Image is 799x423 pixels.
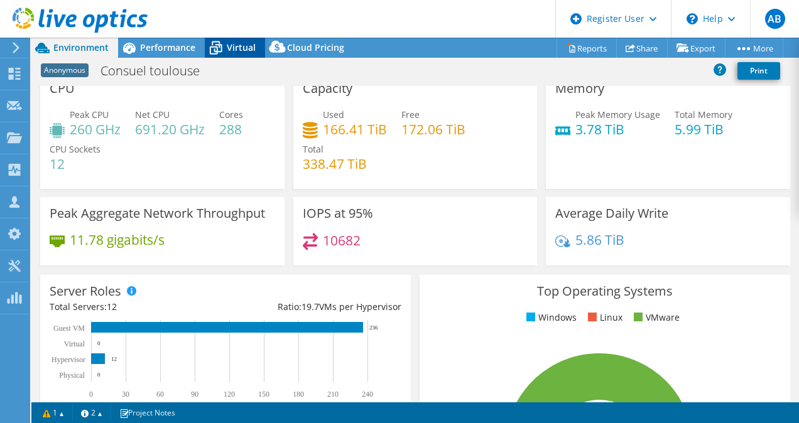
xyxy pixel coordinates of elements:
[293,390,304,399] text: 180
[122,390,129,399] text: 30
[575,109,660,120] span: Peak Memory Usage
[64,340,85,348] text: Virtual
[50,82,75,95] h3: CPU
[555,206,668,220] h3: Average Daily Write
[631,311,680,324] li: VMware
[667,38,726,58] a: Export
[303,206,373,220] h3: IOPS at 95%
[369,324,378,331] text: 236
[429,284,781,298] h3: Top Operating Systems
[111,356,117,362] text: 12
[156,390,164,399] text: 60
[303,143,323,155] span: Total
[323,109,344,120] span: Used
[50,206,265,220] h3: Peak Aggregate Network Throughput
[219,109,243,120] span: Cores
[97,372,101,378] text: 0
[191,390,198,399] text: 90
[557,38,617,58] a: Reports
[53,324,85,333] text: Guest VM
[107,301,117,313] span: 12
[675,122,732,136] h4: 5.99 TiB
[401,109,420,120] span: Free
[50,300,226,314] div: Total Servers:
[52,355,85,364] text: Hypervisor
[287,41,344,53] span: Cloud Pricing
[555,82,604,95] h3: Memory
[675,109,732,120] span: Total Memory
[303,157,367,171] h4: 338.47 TiB
[585,311,622,324] li: Linux
[737,62,780,80] a: Print
[765,9,785,29] span: AB
[70,109,109,120] span: Peak CPU
[50,143,101,155] span: CPU Sockets
[140,41,195,53] span: Performance
[258,390,269,399] text: 150
[302,301,319,313] span: 19.7
[303,82,352,95] h3: Capacity
[725,38,783,58] a: More
[323,122,387,136] h4: 166.41 TiB
[327,390,339,399] text: 210
[70,122,121,136] h4: 260 GHz
[72,405,111,420] a: 2
[575,122,660,136] h4: 3.78 TiB
[97,340,101,346] text: 0
[34,405,73,420] a: 1
[575,233,624,247] h4: 5.86 TiB
[226,300,401,314] div: Ratio: VMs per Hypervisor
[224,390,235,399] text: 120
[70,233,165,247] h4: 11.78 gigabits/s
[41,63,89,77] span: Anonymous
[50,284,121,298] h3: Server Roles
[111,405,184,420] a: Project Notes
[53,41,109,53] span: Environment
[616,38,668,58] a: Share
[89,390,93,399] text: 0
[59,371,85,380] text: Physical
[323,233,361,247] h4: 10682
[219,122,243,136] h4: 288
[50,157,101,171] h4: 12
[523,311,577,324] li: Windows
[227,41,256,53] span: Virtual
[135,109,170,120] span: Net CPU
[135,122,205,136] h4: 691.20 GHz
[687,13,698,24] svg: \n
[95,64,219,78] h1: Consuel toulouse
[362,390,373,399] text: 240
[401,122,465,136] h4: 172.06 TiB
